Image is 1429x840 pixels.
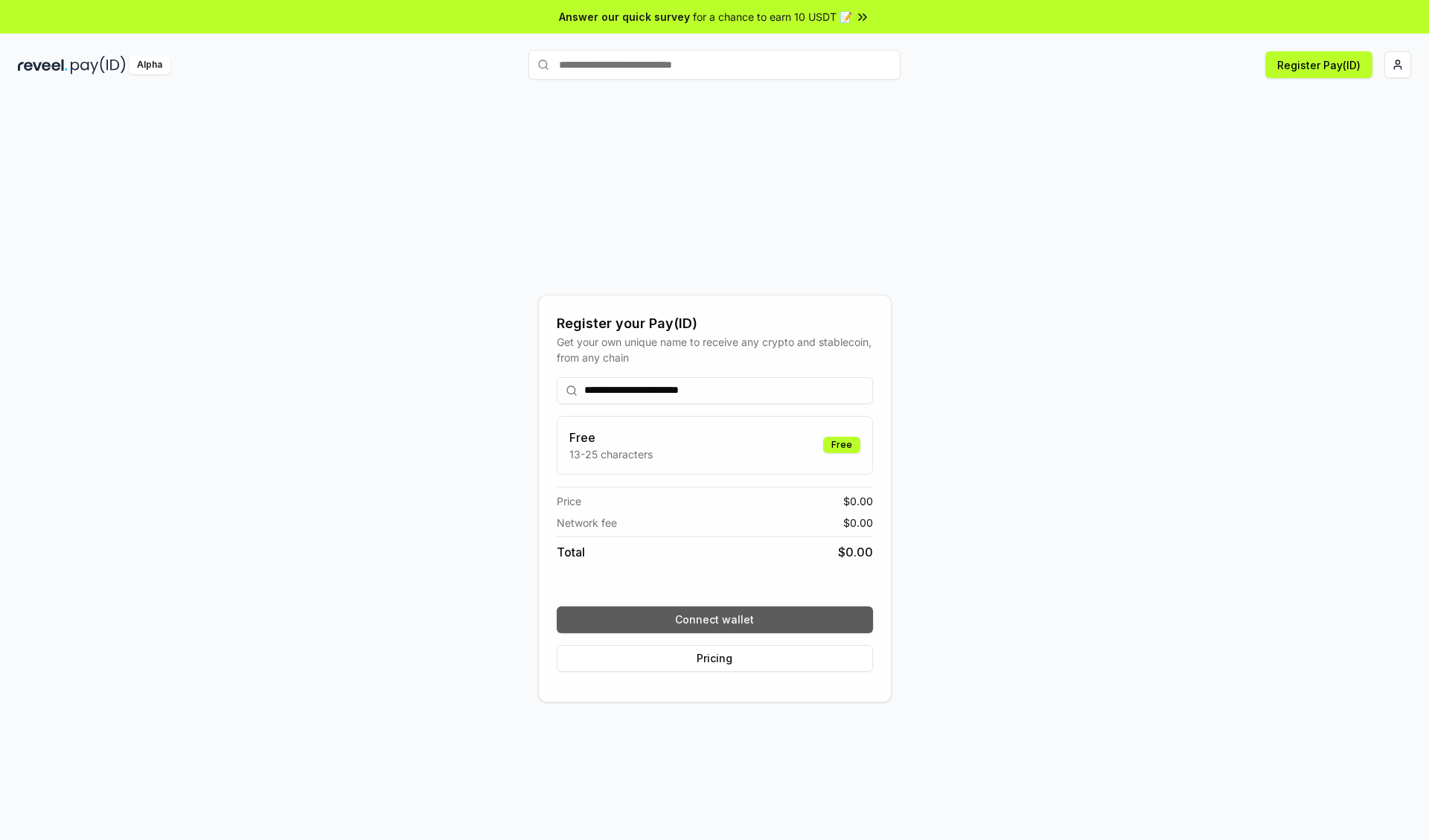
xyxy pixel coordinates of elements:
[569,429,653,446] h3: Free
[557,543,585,561] span: Total
[557,334,873,365] div: Get your own unique name to receive any crypto and stablecoin, from any chain
[843,515,873,530] span: $ 0.00
[693,9,852,25] span: for a chance to earn 10 USDT 📝
[129,56,170,74] div: Alpha
[823,437,860,453] div: Free
[18,56,68,74] img: reveel_dark
[557,313,873,334] div: Register your Pay(ID)
[569,446,653,462] p: 13-25 characters
[71,56,126,74] img: pay_id
[557,515,617,530] span: Network fee
[838,543,873,561] span: $ 0.00
[557,493,581,509] span: Price
[843,493,873,509] span: $ 0.00
[559,9,690,25] span: Answer our quick survey
[557,606,873,633] button: Connect wallet
[1265,51,1372,78] button: Register Pay(ID)
[557,645,873,672] button: Pricing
